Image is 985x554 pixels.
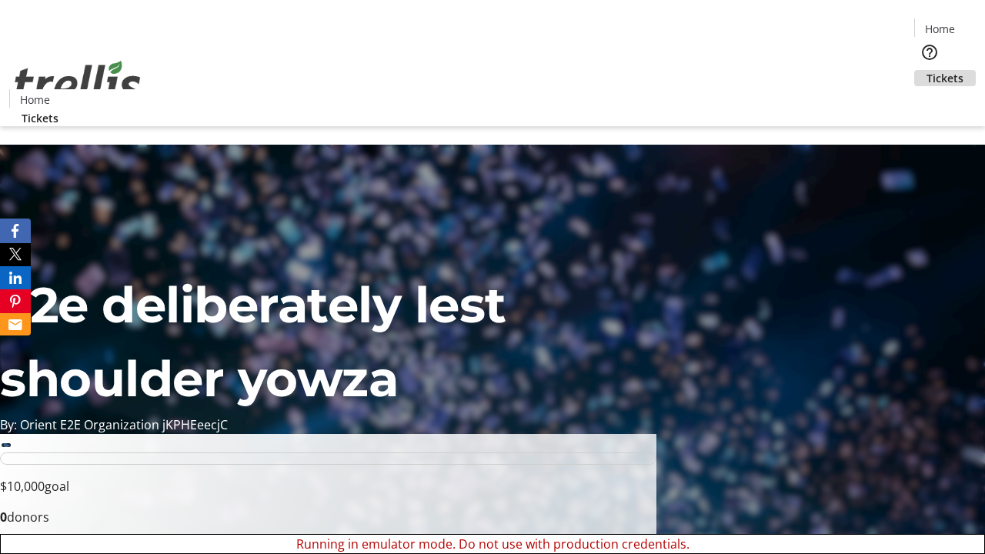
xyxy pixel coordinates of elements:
[914,37,945,68] button: Help
[914,70,976,86] a: Tickets
[9,110,71,126] a: Tickets
[10,92,59,108] a: Home
[22,110,58,126] span: Tickets
[914,86,945,117] button: Cart
[927,70,963,86] span: Tickets
[925,21,955,37] span: Home
[20,92,50,108] span: Home
[915,21,964,37] a: Home
[9,44,146,121] img: Orient E2E Organization jKPHEeecjC's Logo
